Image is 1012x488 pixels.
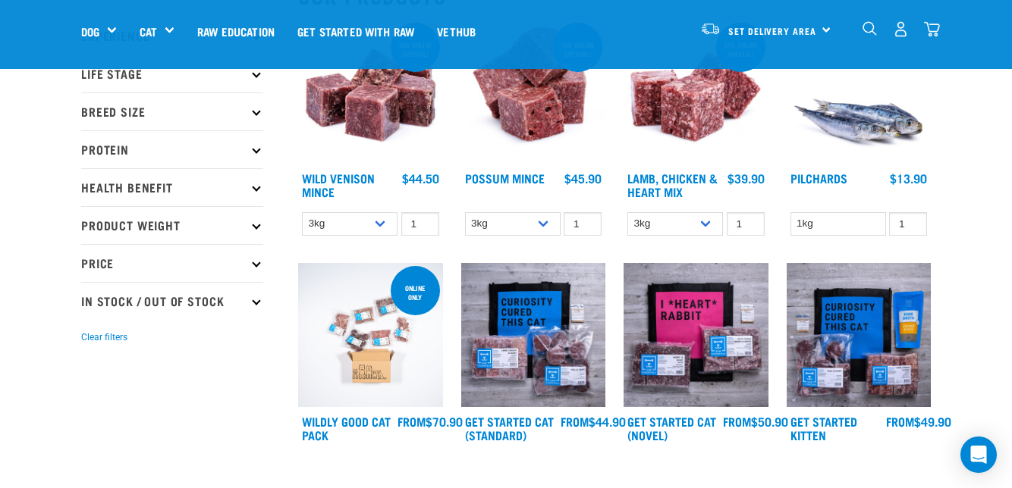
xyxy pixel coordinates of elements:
div: $45.90 [564,171,602,185]
img: van-moving.png [700,22,721,36]
a: Vethub [426,1,487,61]
img: Pile Of Cubed Wild Venison Mince For Pets [298,20,443,164]
div: $70.90 [398,414,463,428]
a: Cat [140,23,157,40]
p: Price [81,244,263,282]
div: $39.90 [728,171,765,185]
a: Lamb, Chicken & Heart Mix [627,174,718,195]
a: Get Started Cat (Standard) [465,418,554,438]
img: Cat 0 2sec [298,263,443,408]
a: Wildly Good Cat Pack [302,418,391,438]
span: Set Delivery Area [728,28,816,33]
input: 1 [564,212,602,236]
div: ONLINE ONLY [391,277,440,308]
span: FROM [723,418,751,424]
img: Assortment Of Raw Essential Products For Cats Including, Pink And Black Tote Bag With "I *Heart* ... [624,263,768,408]
a: Dog [81,23,99,40]
div: $50.90 [723,414,788,428]
input: 1 [727,212,765,236]
img: Four Whole Pilchards [787,20,932,164]
a: Wild Venison Mince [302,174,375,195]
a: Get Started Kitten [790,418,857,438]
img: home-icon@2x.png [924,21,940,37]
a: Possum Mince [465,174,545,181]
span: FROM [561,418,589,424]
input: 1 [889,212,927,236]
a: Pilchards [790,174,847,181]
p: Protein [81,130,263,168]
img: home-icon-1@2x.png [863,21,877,36]
span: FROM [886,418,914,424]
p: In Stock / Out Of Stock [81,282,263,320]
a: Raw Education [186,1,286,61]
img: user.png [893,21,909,37]
img: Assortment Of Raw Essential Products For Cats Including, Blue And Black Tote Bag With "Curiosity ... [461,263,606,408]
p: Breed Size [81,92,263,130]
div: $49.90 [886,414,951,428]
p: Health Benefit [81,168,263,206]
p: Life Stage [81,55,263,92]
a: Get started with Raw [286,1,426,61]
span: FROM [398,418,426,424]
div: $13.90 [890,171,927,185]
img: NSP Kitten Update [787,263,932,408]
div: $44.90 [561,414,626,428]
img: 1124 Lamb Chicken Heart Mix 01 [624,20,768,164]
button: Clear filters [81,330,127,344]
input: 1 [401,212,439,236]
p: Product Weight [81,206,263,244]
div: $44.50 [402,171,439,185]
img: 1102 Possum Mince 01 [461,20,606,164]
a: Get Started Cat (Novel) [627,418,716,438]
div: Open Intercom Messenger [960,436,997,473]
